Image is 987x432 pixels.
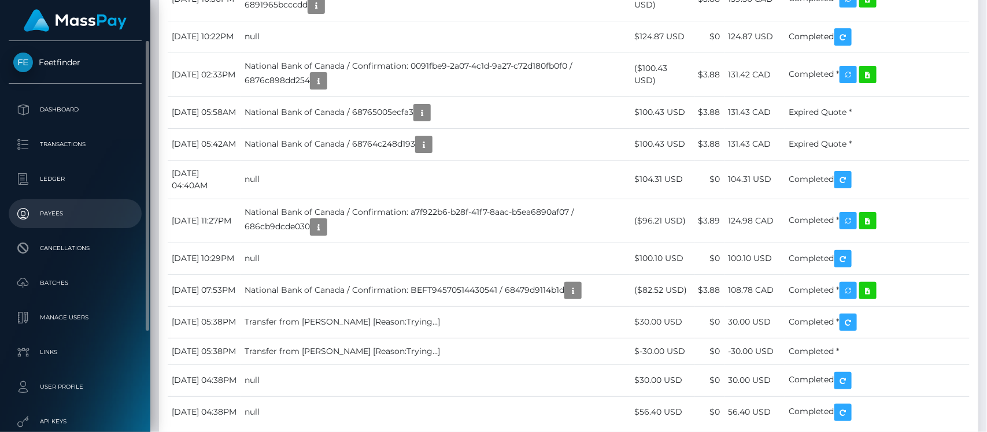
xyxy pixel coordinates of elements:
td: Completed [785,364,970,396]
td: [DATE] 04:38PM [168,364,241,396]
td: 30.00 USD [724,364,785,396]
td: $100.43 USD [630,128,694,160]
a: Batches [9,269,142,297]
td: $0 [694,160,724,199]
td: $3.88 [694,53,724,96]
td: null [241,364,630,396]
p: API Keys [13,413,137,430]
td: 131.43 CAD [724,128,785,160]
td: Transfer from [PERSON_NAME] [Reason:Trying…] [241,306,630,338]
td: National Bank of Canada / Confirmation: BEFT94570514430541 / 68479d9114b1d [241,274,630,306]
td: $56.40 USD [630,396,694,428]
img: Feetfinder [13,53,33,72]
img: MassPay Logo [24,9,127,32]
td: Completed * [785,338,970,364]
p: User Profile [13,378,137,396]
td: $0 [694,338,724,364]
td: 108.78 CAD [724,274,785,306]
td: National Bank of Canada / Confirmation: 0091fbe9-2a07-4c1d-9a27-c72d180fb0f0 / 6876c898dd254 [241,53,630,96]
td: null [241,160,630,199]
td: [DATE] 05:38PM [168,306,241,338]
p: Ledger [13,170,137,188]
td: $30.00 USD [630,364,694,396]
td: [DATE] 07:53PM [168,274,241,306]
td: Completed [785,21,970,53]
a: Payees [9,199,142,228]
td: $100.10 USD [630,243,694,274]
td: [DATE] 10:22PM [168,21,241,53]
a: User Profile [9,373,142,401]
p: Cancellations [13,240,137,257]
p: Links [13,344,137,361]
a: Cancellations [9,234,142,263]
a: Ledger [9,165,142,193]
td: [DATE] 05:58AM [168,96,241,128]
td: 56.40 USD [724,396,785,428]
td: [DATE] 05:38PM [168,338,241,364]
td: ($82.52 USD) [630,274,694,306]
td: Completed * [785,274,970,306]
a: Links [9,338,142,367]
td: National Bank of Canada / 68764c248d193 [241,128,630,160]
td: 124.98 CAD [724,199,785,243]
p: Manage Users [13,309,137,326]
td: 131.42 CAD [724,53,785,96]
td: Expired Quote * [785,96,970,128]
td: $0 [694,21,724,53]
td: $3.89 [694,199,724,243]
td: null [241,243,630,274]
td: [DATE] 04:40AM [168,160,241,199]
p: Dashboard [13,101,137,118]
p: Transactions [13,136,137,153]
td: 104.31 USD [724,160,785,199]
td: -30.00 USD [724,338,785,364]
td: [DATE] 05:42AM [168,128,241,160]
td: [DATE] 04:38PM [168,396,241,428]
td: $-30.00 USD [630,338,694,364]
td: [DATE] 02:33PM [168,53,241,96]
a: Dashboard [9,95,142,124]
td: $104.31 USD [630,160,694,199]
td: National Bank of Canada / Confirmation: a7f922b6-b28f-41f7-8aac-b5ea6890af07 / 686cb9dcde030 [241,199,630,243]
td: $0 [694,396,724,428]
td: [DATE] 11:27PM [168,199,241,243]
td: $30.00 USD [630,306,694,338]
td: $0 [694,243,724,274]
td: ($96.21 USD) [630,199,694,243]
td: Completed * [785,306,970,338]
td: Completed [785,243,970,274]
td: $0 [694,364,724,396]
a: Transactions [9,130,142,159]
td: null [241,396,630,428]
td: $3.88 [694,274,724,306]
p: Payees [13,205,137,222]
td: Transfer from [PERSON_NAME] [Reason:Trying…] [241,338,630,364]
td: $3.88 [694,96,724,128]
td: Completed [785,396,970,428]
td: National Bank of Canada / 68765005ecfa3 [241,96,630,128]
td: Completed * [785,53,970,96]
td: $0 [694,306,724,338]
td: null [241,21,630,53]
td: 124.87 USD [724,21,785,53]
td: 100.10 USD [724,243,785,274]
td: Completed [785,160,970,199]
td: [DATE] 10:29PM [168,243,241,274]
a: Manage Users [9,303,142,332]
td: 131.43 CAD [724,96,785,128]
td: $100.43 USD [630,96,694,128]
span: Feetfinder [9,57,142,68]
td: $3.88 [694,128,724,160]
td: Completed * [785,199,970,243]
p: Batches [13,274,137,292]
td: $124.87 USD [630,21,694,53]
td: 30.00 USD [724,306,785,338]
td: ($100.43 USD) [630,53,694,96]
td: Expired Quote * [785,128,970,160]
